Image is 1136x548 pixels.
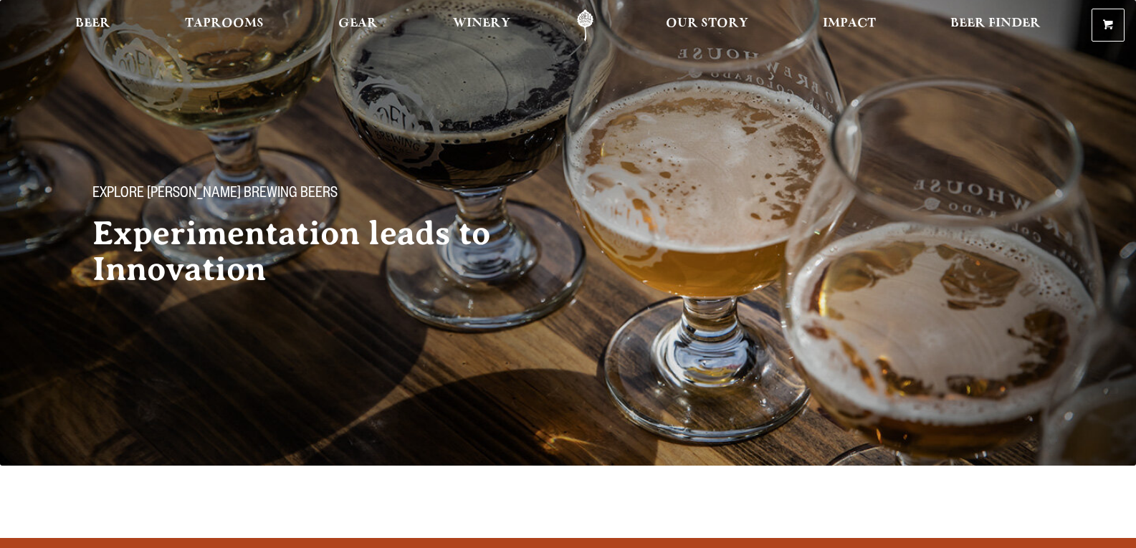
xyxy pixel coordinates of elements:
[176,9,273,42] a: Taprooms
[941,9,1050,42] a: Beer Finder
[453,18,510,29] span: Winery
[338,18,378,29] span: Gear
[66,9,120,42] a: Beer
[558,9,612,42] a: Odell Home
[92,216,540,287] h2: Experimentation leads to Innovation
[666,18,748,29] span: Our Story
[823,18,876,29] span: Impact
[75,18,110,29] span: Beer
[92,186,338,204] span: Explore [PERSON_NAME] Brewing Beers
[444,9,520,42] a: Winery
[329,9,387,42] a: Gear
[950,18,1041,29] span: Beer Finder
[813,9,885,42] a: Impact
[657,9,758,42] a: Our Story
[185,18,264,29] span: Taprooms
